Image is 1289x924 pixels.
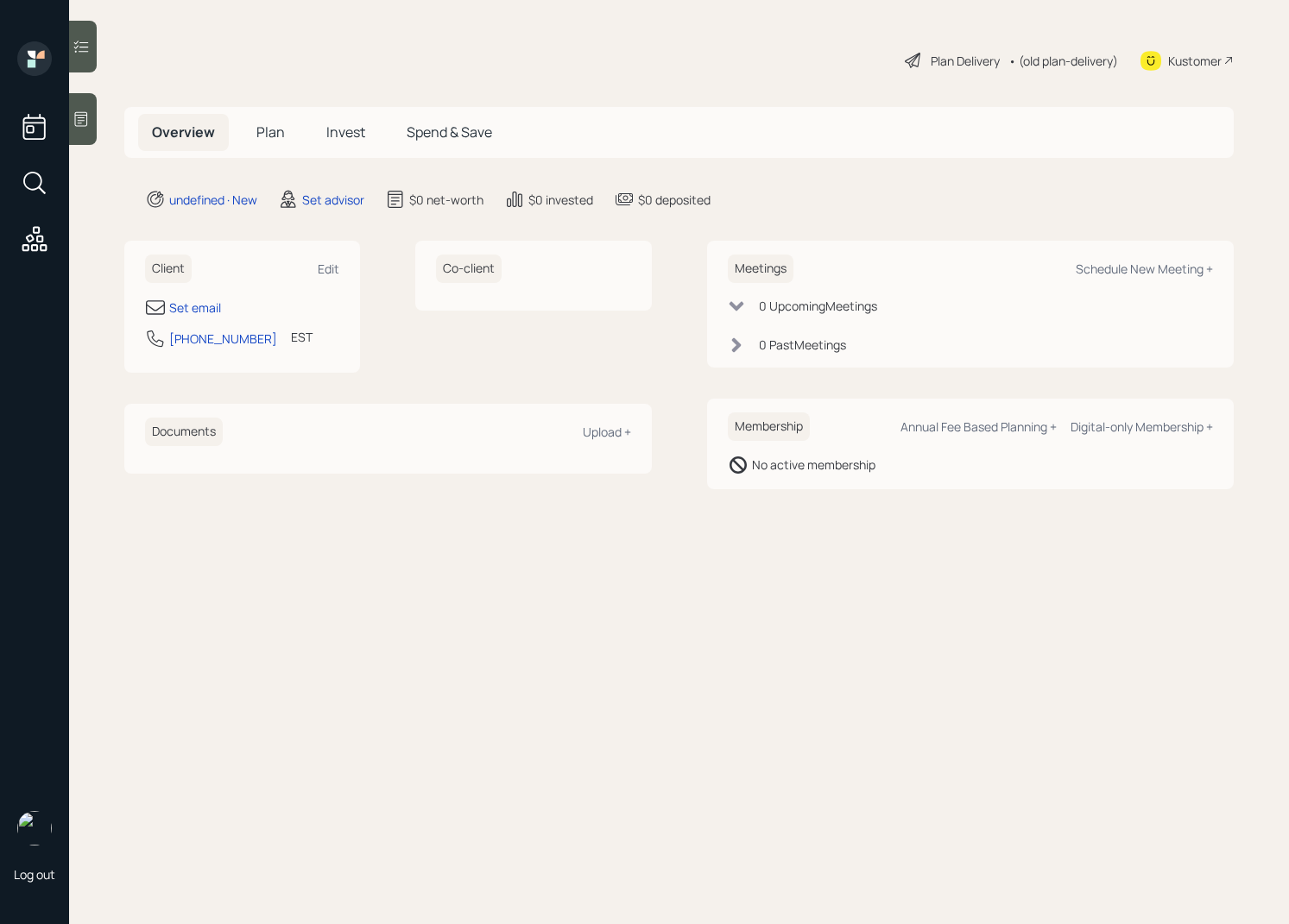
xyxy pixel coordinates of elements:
div: 0 Upcoming Meeting s [759,297,877,315]
div: Set email [169,299,221,317]
h6: Documents [145,418,223,446]
span: Spend & Save [407,123,492,141]
div: Log out [14,866,55,883]
span: Overview [152,123,215,141]
div: Plan Delivery [931,52,1000,70]
div: $0 deposited [638,191,711,209]
div: undefined · New [169,191,257,209]
span: Plan [256,123,285,141]
div: Edit [318,261,339,277]
div: Set advisor [302,191,364,209]
h6: Client [145,255,192,283]
div: $0 net-worth [409,191,483,209]
h6: Co-client [436,255,502,283]
div: Upload + [583,424,631,440]
img: retirable_logo.png [17,811,52,845]
h6: Membership [728,412,810,441]
div: $0 invested [528,191,593,209]
div: [PHONE_NUMBER] [169,330,277,348]
div: • (old plan-delivery) [1008,52,1118,70]
div: Schedule New Meeting + [1076,261,1213,277]
div: No active membership [752,456,875,474]
div: EST [291,328,313,346]
span: Invest [326,123,365,141]
div: Digital-only Membership + [1071,418,1213,435]
div: 0 Past Meeting s [759,336,846,354]
div: Annual Fee Based Planning + [900,418,1057,435]
div: Kustomer [1168,52,1222,70]
h6: Meetings [728,255,793,283]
